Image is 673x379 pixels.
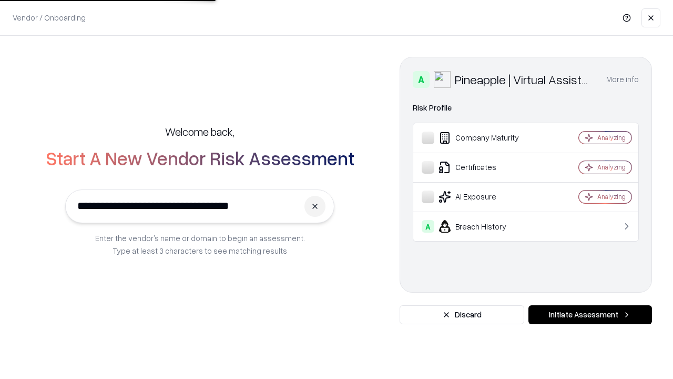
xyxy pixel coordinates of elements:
[597,192,626,201] div: Analyzing
[413,102,639,114] div: Risk Profile
[165,124,234,139] h5: Welcome back,
[597,163,626,172] div: Analyzing
[422,132,547,144] div: Company Maturity
[413,71,430,88] div: A
[422,161,547,174] div: Certificates
[434,71,451,88] img: Pineapple | Virtual Assistant Agency
[597,133,626,142] div: Analyzing
[422,220,547,233] div: Breach History
[606,70,639,89] button: More info
[95,232,305,257] p: Enter the vendor’s name or domain to begin an assessment. Type at least 3 characters to see match...
[528,305,652,324] button: Initiate Assessment
[422,220,434,233] div: A
[400,305,524,324] button: Discard
[455,71,594,88] div: Pineapple | Virtual Assistant Agency
[422,191,547,203] div: AI Exposure
[46,147,354,168] h2: Start A New Vendor Risk Assessment
[13,12,86,23] p: Vendor / Onboarding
